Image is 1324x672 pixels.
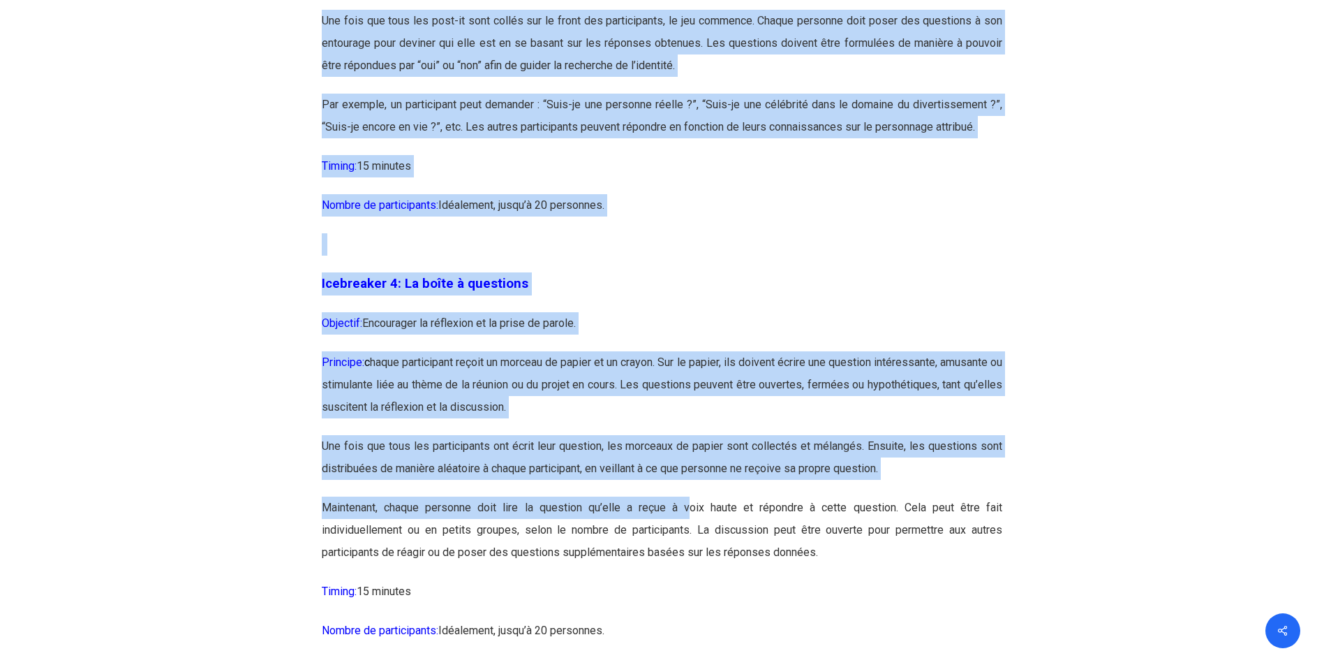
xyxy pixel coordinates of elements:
[322,10,1002,94] p: Une fois que tous les post-it sont collés sur le front des participants, le jeu commence. Chaque ...
[322,585,357,598] span: Timing:
[322,312,1002,351] p: Encourager la réflexion et la prise de parole.
[322,316,362,330] span: Objectif:
[322,580,1002,620] p: 15 minutes
[322,351,1002,435] p: haque participant reçoit un morceau de papier et un crayon. Sur le papier, ils doivent écrire une...
[322,620,1002,659] p: Idéalement, jusqu’à 20 personnes.
[322,198,438,212] span: Nombre de participants:
[322,94,1002,155] p: Par exemple, un participant peut demander : “Suis-je une personne réelle ?”, “Suis-je une célébri...
[322,497,1002,580] p: Maintenant, chaque personne doit lire la question qu’elle a reçue à voix haute et répondre à cett...
[322,155,1002,194] p: 15 minutes
[364,356,370,369] span: c
[322,356,370,369] span: Principe:
[322,194,1002,233] p: Idéalement, jusqu’à 20 personnes.
[322,159,357,173] span: Timing:
[322,435,1002,497] p: Une fois que tous les participants ont écrit leur question, les morceaux de papier sont collectés...
[322,276,528,291] span: Icebreaker 4: La boîte à questions
[322,624,438,637] span: Nombre de participants:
